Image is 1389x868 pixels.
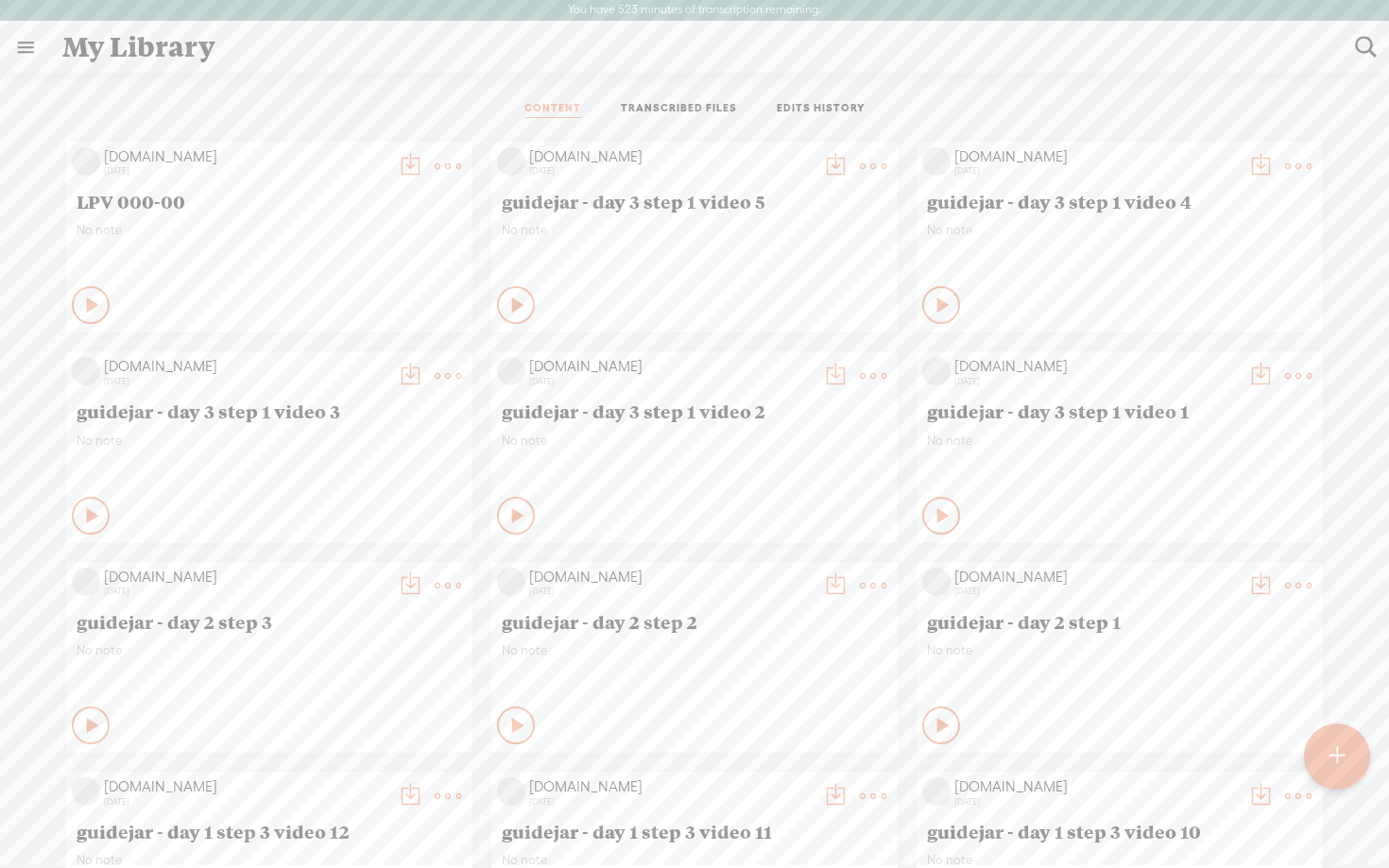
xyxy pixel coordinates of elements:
div: [DATE] [104,165,387,177]
div: [DOMAIN_NAME] [954,357,1238,376]
div: My Library [49,23,1342,72]
span: No note [502,852,887,868]
div: [DATE] [954,586,1238,597]
div: [DATE] [954,376,1238,387]
span: LPV 000-00 [77,190,462,213]
a: CONTENT [524,101,581,118]
span: guidejar - day 2 step 2 [502,610,887,633]
span: guidejar - day 1 step 3 video 12 [77,820,462,842]
img: videoLoading.png [497,357,525,385]
span: guidejar - day 1 step 3 video 10 [927,820,1312,842]
div: [DATE] [104,586,387,597]
div: [DATE] [954,165,1238,177]
span: No note [77,642,462,658]
div: [DOMAIN_NAME] [954,147,1238,166]
div: [DATE] [529,586,813,597]
div: [DOMAIN_NAME] [529,147,813,166]
div: [DOMAIN_NAME] [529,777,813,796]
span: guidejar - day 2 step 3 [77,610,462,633]
span: No note [77,222,462,238]
div: [DOMAIN_NAME] [954,568,1238,587]
span: No note [502,222,887,238]
div: [DOMAIN_NAME] [529,357,813,376]
img: videoLoading.png [922,568,951,596]
span: guidejar - day 3 step 1 video 2 [502,400,887,422]
span: No note [502,433,887,449]
div: [DOMAIN_NAME] [954,777,1238,796]
a: TRANSCRIBED FILES [621,101,737,118]
span: No note [927,642,1312,658]
span: guidejar - day 1 step 3 video 11 [502,820,887,842]
img: videoLoading.png [922,357,951,385]
div: [DATE] [529,165,813,177]
label: You have 523 minutes of transcription remaining. [568,3,821,18]
img: videoLoading.png [72,357,100,385]
div: [DOMAIN_NAME] [104,777,387,796]
span: guidejar - day 3 step 1 video 3 [77,400,462,422]
span: guidejar - day 3 step 1 video 5 [502,190,887,213]
div: [DATE] [954,796,1238,808]
img: videoLoading.png [497,147,525,176]
span: No note [502,642,887,658]
div: [DOMAIN_NAME] [104,357,387,376]
div: [DATE] [104,796,387,808]
span: guidejar - day 2 step 1 [927,610,1312,633]
span: No note [927,433,1312,449]
img: videoLoading.png [497,568,525,596]
span: No note [927,852,1312,868]
div: [DOMAIN_NAME] [104,568,387,587]
span: No note [77,433,462,449]
div: [DOMAIN_NAME] [104,147,387,166]
div: [DOMAIN_NAME] [529,568,813,587]
img: videoLoading.png [72,777,100,806]
span: No note [927,222,1312,238]
a: EDITS HISTORY [777,101,866,118]
img: videoLoading.png [72,568,100,596]
img: videoLoading.png [497,777,525,806]
span: guidejar - day 3 step 1 video 4 [927,190,1312,213]
img: videoLoading.png [922,777,951,806]
div: [DATE] [529,376,813,387]
span: No note [77,852,462,868]
span: guidejar - day 3 step 1 video 1 [927,400,1312,422]
img: videoLoading.png [72,147,100,176]
img: videoLoading.png [922,147,951,176]
div: [DATE] [104,376,387,387]
div: [DATE] [529,796,813,808]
